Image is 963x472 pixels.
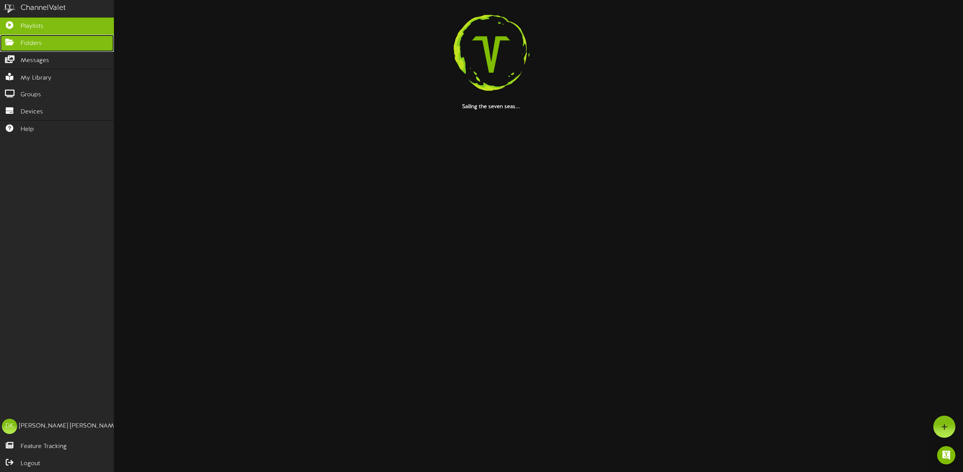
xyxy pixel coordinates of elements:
span: Messages [21,56,49,65]
span: Playlists [21,22,43,31]
div: [PERSON_NAME] [PERSON_NAME] [19,422,119,431]
span: Help [21,125,34,134]
div: Open Intercom Messenger [937,446,955,464]
strong: Sailing the seven seas... [462,104,520,110]
span: My Library [21,74,51,83]
span: Folders [21,39,42,48]
div: DK [2,419,17,434]
div: ChannelValet [21,3,66,14]
span: Groups [21,91,41,99]
span: Logout [21,459,40,468]
img: loading-spinner-3.png [442,6,540,103]
span: Devices [21,108,43,116]
span: Feature Tracking [21,442,67,451]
